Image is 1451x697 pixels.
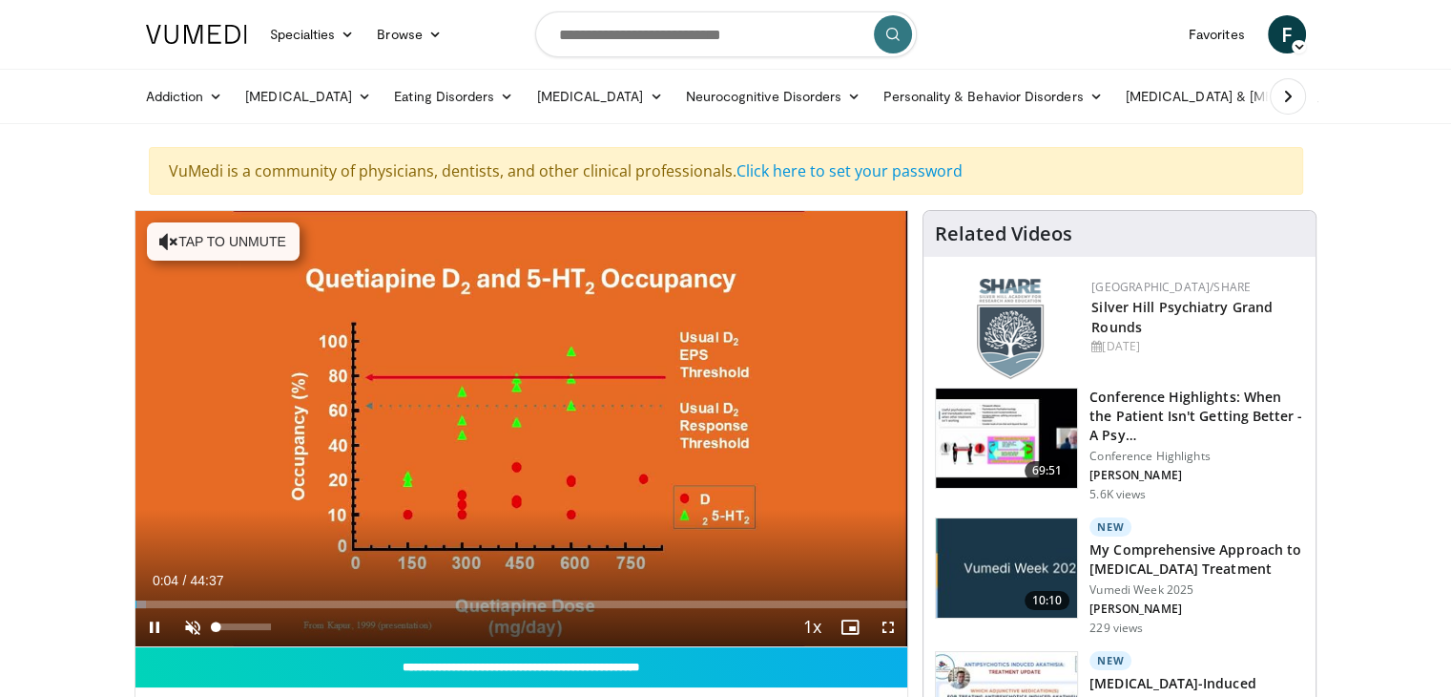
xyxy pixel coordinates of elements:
button: Playback Rate [793,608,831,646]
input: Search topics, interventions [535,11,917,57]
span: 69:51 [1025,461,1070,480]
span: 44:37 [190,573,223,588]
button: Unmute [174,608,212,646]
p: New [1089,651,1131,670]
img: f8aaeb6d-318f-4fcf-bd1d-54ce21f29e87.png.150x105_q85_autocrop_double_scale_upscale_version-0.2.png [977,279,1044,379]
button: Tap to unmute [147,222,300,261]
button: Pause [135,608,174,646]
img: ae1082c4-cc90-4cd6-aa10-009092bfa42a.jpg.150x105_q85_crop-smart_upscale.jpg [936,518,1077,618]
div: Volume Level [217,623,271,630]
p: [PERSON_NAME] [1089,468,1304,483]
span: 0:04 [153,573,178,588]
a: [MEDICAL_DATA] [234,77,383,116]
a: 69:51 Conference Highlights: When the Patient Isn't Getting Better - A Psy… Conference Highlights... [935,388,1304,502]
a: Neurocognitive Disorders [674,77,873,116]
img: VuMedi Logo [146,25,247,44]
a: Favorites [1177,15,1256,53]
h4: Related Videos [935,222,1072,245]
button: Fullscreen [869,608,907,646]
h3: Conference Highlights: When the Patient Isn't Getting Better - A Psy… [1089,388,1304,445]
a: [MEDICAL_DATA] [525,77,674,116]
a: [MEDICAL_DATA] & [MEDICAL_DATA] [1114,77,1387,116]
a: Browse [365,15,453,53]
a: Eating Disorders [383,77,525,116]
a: Specialties [259,15,366,53]
a: 10:10 New My Comprehensive Approach to [MEDICAL_DATA] Treatment Vumedi Week 2025 [PERSON_NAME] 22... [935,517,1304,636]
img: 4362ec9e-0993-4580-bfd4-8e18d57e1d49.150x105_q85_crop-smart_upscale.jpg [936,389,1077,488]
p: 5.6K views [1089,487,1146,502]
a: Addiction [135,77,235,116]
span: / [183,573,187,588]
div: [DATE] [1091,338,1300,355]
p: Conference Highlights [1089,449,1304,464]
a: F [1268,15,1306,53]
p: [PERSON_NAME] [1089,602,1304,617]
p: 229 views [1089,621,1143,636]
h3: My Comprehensive Approach to [MEDICAL_DATA] Treatment [1089,540,1304,579]
button: Enable picture-in-picture mode [831,608,869,646]
a: Personality & Behavior Disorders [872,77,1113,116]
div: Progress Bar [135,601,908,608]
div: VuMedi is a community of physicians, dentists, and other clinical professionals. [149,147,1303,195]
a: [GEOGRAPHIC_DATA]/SHARE [1091,279,1251,295]
p: New [1089,517,1131,537]
p: Vumedi Week 2025 [1089,582,1304,598]
a: Click here to set your password [736,160,963,181]
a: Silver Hill Psychiatry Grand Rounds [1091,298,1273,336]
video-js: Video Player [135,211,908,647]
span: 10:10 [1025,591,1070,610]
